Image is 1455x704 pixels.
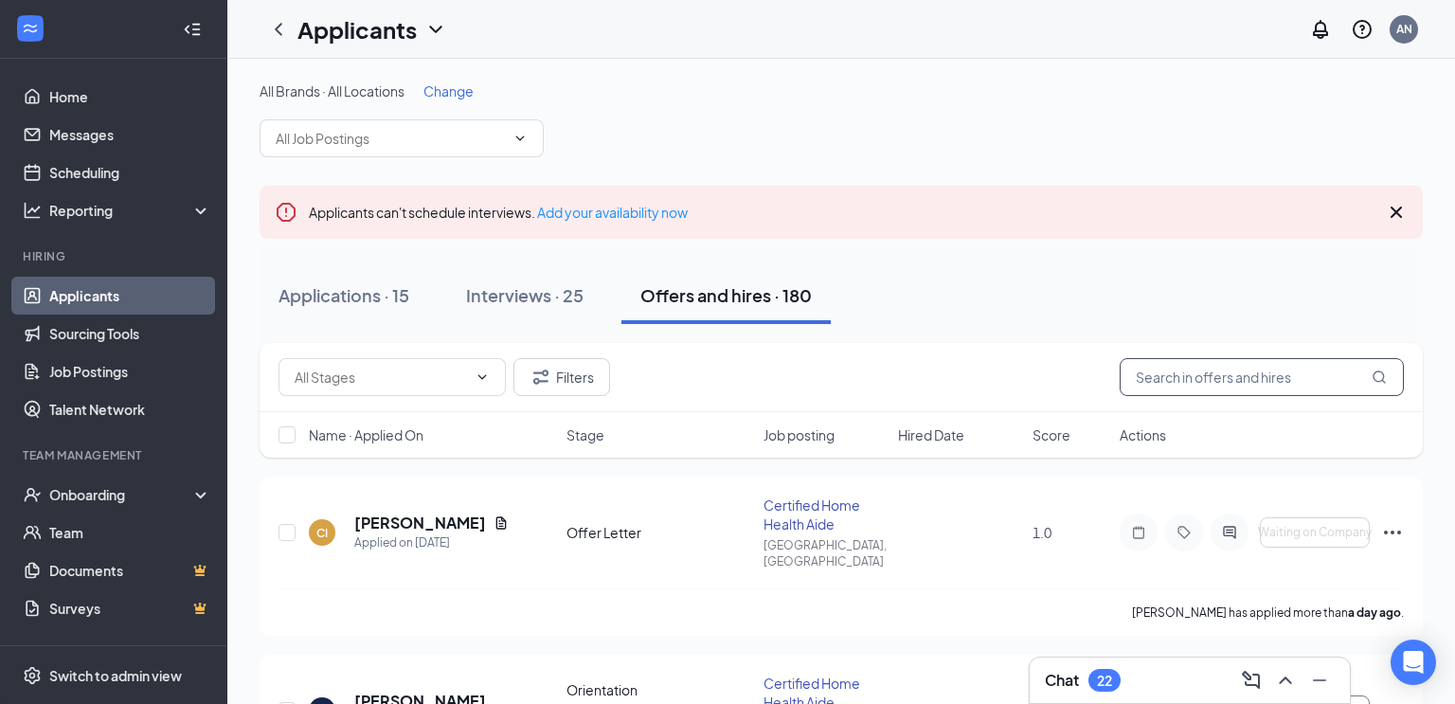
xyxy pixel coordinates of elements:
svg: Minimize [1308,669,1331,692]
div: Applied on [DATE] [354,533,509,552]
svg: UserCheck [23,485,42,504]
a: Add your availability now [537,204,688,221]
span: Stage [566,425,604,444]
div: Onboarding [49,485,195,504]
a: Home [49,78,211,116]
svg: Settings [23,666,42,685]
div: Orientation [566,680,751,699]
svg: QuestionInfo [1351,18,1374,41]
a: Sourcing Tools [49,315,211,352]
span: Waiting on Company [1258,526,1372,539]
svg: ChevronDown [512,131,528,146]
a: Team [49,514,211,551]
div: 22 [1097,673,1112,689]
span: Name · Applied On [309,425,423,444]
button: ComposeMessage [1236,665,1266,695]
svg: ActiveChat [1218,525,1241,540]
svg: Filter [530,366,552,388]
button: Filter Filters [513,358,610,396]
input: All Job Postings [276,128,505,149]
svg: Notifications [1309,18,1332,41]
h3: Chat [1045,670,1079,691]
span: Actions [1120,425,1166,444]
div: Hiring [23,248,207,264]
a: Scheduling [49,153,211,191]
svg: ChevronLeft [267,18,290,41]
svg: ChevronDown [424,18,447,41]
button: ChevronUp [1270,665,1301,695]
div: Interviews · 25 [466,283,584,307]
div: Offers and hires · 180 [640,283,812,307]
button: Minimize [1304,665,1335,695]
div: [GEOGRAPHIC_DATA], [GEOGRAPHIC_DATA] [763,537,887,569]
svg: Ellipses [1381,521,1404,544]
span: Hired Date [898,425,964,444]
svg: ComposeMessage [1240,669,1263,692]
input: Search in offers and hires [1120,358,1404,396]
h5: [PERSON_NAME] [354,513,486,533]
svg: MagnifyingGlass [1372,370,1387,385]
a: Talent Network [49,390,211,428]
h1: Applicants [297,13,417,45]
svg: WorkstreamLogo [21,19,40,38]
a: Applicants [49,277,211,315]
svg: Collapse [183,20,202,39]
svg: ChevronDown [475,370,490,385]
div: Offer Letter [566,523,751,542]
span: Applicants can't schedule interviews. [309,204,688,221]
svg: Error [275,201,297,224]
p: [PERSON_NAME] has applied more than . [1132,605,1404,621]
span: All Brands · All Locations [260,82,404,99]
input: All Stages [295,367,467,388]
svg: ChevronUp [1274,669,1297,692]
div: Team Management [23,447,207,463]
div: Applications · 15 [278,283,409,307]
span: Job posting [763,425,835,444]
svg: Cross [1385,201,1408,224]
div: Certified Home Health Aide [763,496,887,533]
a: Job Postings [49,352,211,390]
svg: Note [1127,525,1150,540]
button: Waiting on Company [1260,517,1370,548]
svg: Tag [1173,525,1195,540]
div: CI [316,525,328,541]
a: SurveysCrown [49,589,211,627]
a: Messages [49,116,211,153]
div: Open Intercom Messenger [1391,640,1436,685]
div: AN [1396,21,1412,37]
div: Reporting [49,201,212,220]
div: Switch to admin view [49,666,182,685]
span: 1.0 [1033,524,1051,541]
a: DocumentsCrown [49,551,211,589]
b: a day ago [1348,605,1401,620]
svg: Analysis [23,201,42,220]
span: Score [1033,425,1070,444]
svg: Document [494,515,509,531]
span: Change [423,82,474,99]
